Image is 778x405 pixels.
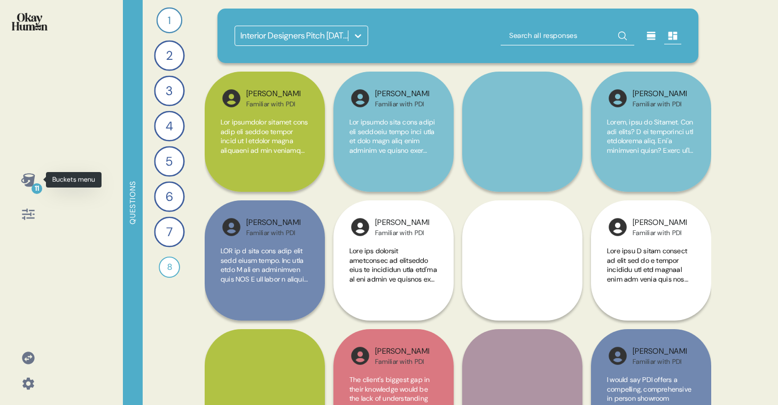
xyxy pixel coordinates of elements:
[12,13,48,30] img: okayhuman.3b1b6348.png
[154,111,184,141] div: 4
[375,88,429,100] div: [PERSON_NAME]
[375,229,429,237] div: Familiar with PDI
[154,40,184,71] div: 2
[633,88,687,100] div: [PERSON_NAME]
[633,357,687,366] div: Familiar with PDI
[375,100,429,108] div: Familiar with PDI
[246,229,300,237] div: Familiar with PDI
[633,217,687,229] div: [PERSON_NAME]
[159,256,180,278] div: 8
[633,346,687,357] div: [PERSON_NAME]
[154,216,184,247] div: 7
[375,357,429,366] div: Familiar with PDI
[221,216,242,238] img: l1ibTKarBSWXLOhlfT5LxFP+OttMJpPJZDKZTCbz9PgHEggSPYjZSwEAAAAASUVORK5CYII=
[46,172,102,188] div: Buckets menu
[633,100,687,108] div: Familiar with PDI
[154,181,184,212] div: 6
[607,216,628,238] img: l1ibTKarBSWXLOhlfT5LxFP+OttMJpPJZDKZTCbz9PgHEggSPYjZSwEAAAAASUVORK5CYII=
[349,345,371,367] img: l1ibTKarBSWXLOhlfT5LxFP+OttMJpPJZDKZTCbz9PgHEggSPYjZSwEAAAAASUVORK5CYII=
[246,217,300,229] div: [PERSON_NAME]
[607,345,628,367] img: l1ibTKarBSWXLOhlfT5LxFP+OttMJpPJZDKZTCbz9PgHEggSPYjZSwEAAAAASUVORK5CYII=
[246,88,300,100] div: [PERSON_NAME]
[375,346,429,357] div: [PERSON_NAME]
[221,88,242,109] img: l1ibTKarBSWXLOhlfT5LxFP+OttMJpPJZDKZTCbz9PgHEggSPYjZSwEAAAAASUVORK5CYII=
[349,216,371,238] img: l1ibTKarBSWXLOhlfT5LxFP+OttMJpPJZDKZTCbz9PgHEggSPYjZSwEAAAAASUVORK5CYII=
[349,88,371,109] img: l1ibTKarBSWXLOhlfT5LxFP+OttMJpPJZDKZTCbz9PgHEggSPYjZSwEAAAAASUVORK5CYII=
[246,100,300,108] div: Familiar with PDI
[501,26,634,45] input: Search all responses
[633,229,687,237] div: Familiar with PDI
[154,75,184,106] div: 3
[607,88,628,109] img: l1ibTKarBSWXLOhlfT5LxFP+OttMJpPJZDKZTCbz9PgHEggSPYjZSwEAAAAASUVORK5CYII=
[157,7,182,33] div: 1
[240,29,349,42] div: Interior Designers Pitch [DATE]
[375,217,429,229] div: [PERSON_NAME]
[154,146,184,176] div: 5
[32,183,42,194] div: 11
